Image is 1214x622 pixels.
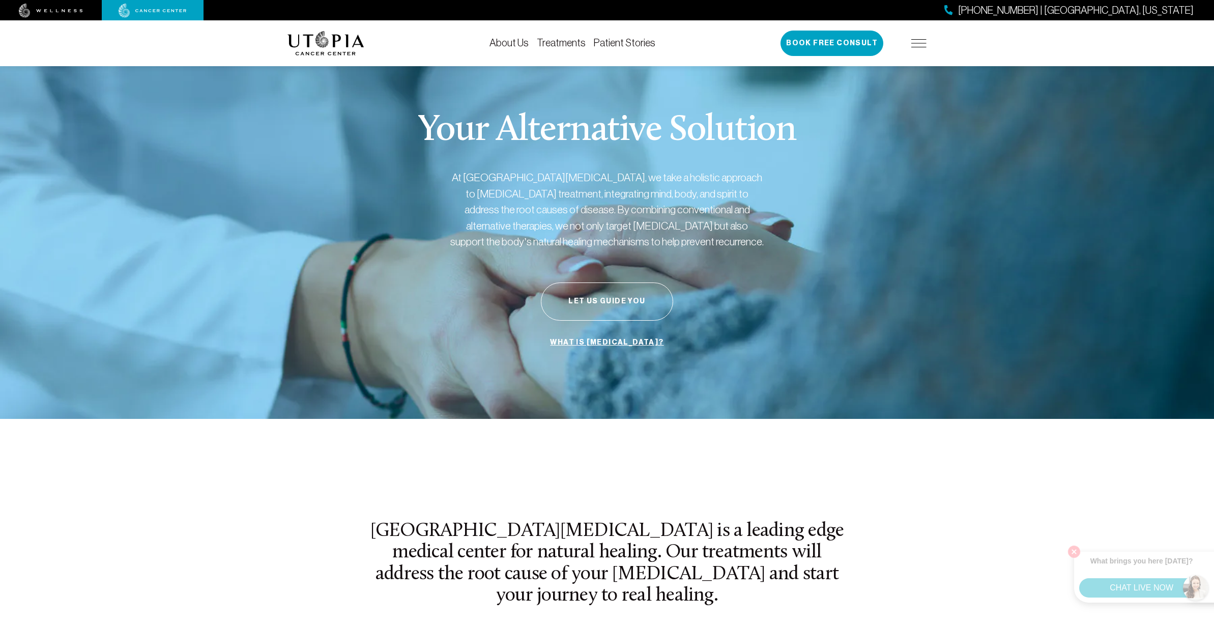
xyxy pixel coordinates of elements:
[369,521,845,607] h2: [GEOGRAPHIC_DATA][MEDICAL_DATA] is a leading edge medical center for natural healing. Our treatme...
[19,4,83,18] img: wellness
[489,37,529,48] a: About Us
[418,112,796,149] p: Your Alternative Solution
[537,37,586,48] a: Treatments
[119,4,187,18] img: cancer center
[541,282,673,321] button: Let Us Guide You
[287,31,364,55] img: logo
[958,3,1194,18] span: [PHONE_NUMBER] | [GEOGRAPHIC_DATA], [US_STATE]
[594,37,655,48] a: Patient Stories
[781,31,883,56] button: Book Free Consult
[547,333,666,352] a: What is [MEDICAL_DATA]?
[944,3,1194,18] a: [PHONE_NUMBER] | [GEOGRAPHIC_DATA], [US_STATE]
[911,39,927,47] img: icon-hamburger
[449,169,765,250] p: At [GEOGRAPHIC_DATA][MEDICAL_DATA], we take a holistic approach to [MEDICAL_DATA] treatment, inte...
